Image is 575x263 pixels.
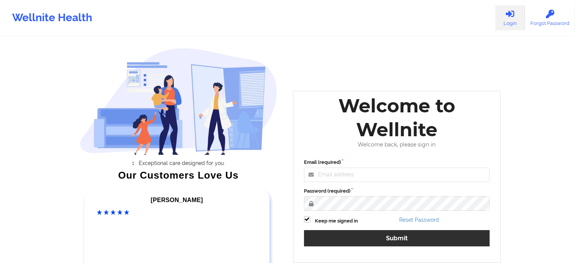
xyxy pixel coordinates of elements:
div: Our Customers Love Us [80,171,277,179]
label: Email (required) [304,159,490,166]
div: Welcome back, please sign in [299,142,495,148]
a: Reset Password [399,217,439,223]
label: Password (required) [304,187,490,195]
span: [PERSON_NAME] [151,197,203,203]
img: wellnite-auth-hero_200.c722682e.png [80,48,277,155]
div: Welcome to Wellnite [299,94,495,142]
a: Forgot Password [525,5,575,30]
a: Login [495,5,525,30]
input: Email address [304,168,490,182]
label: Keep me signed in [315,217,358,225]
button: Submit [304,230,490,246]
li: Exceptional care designed for you. [87,160,277,166]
